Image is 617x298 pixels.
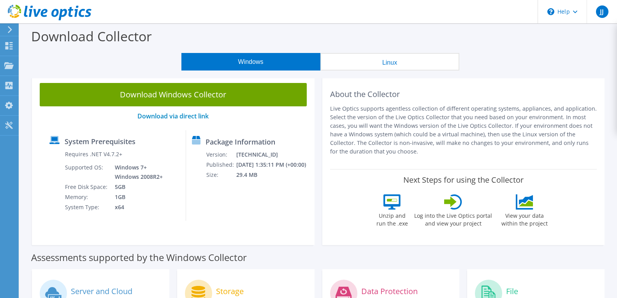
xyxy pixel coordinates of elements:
td: Size: [206,170,236,180]
td: [TECHNICAL_ID] [236,150,311,160]
label: Next Steps for using the Collector [403,175,524,185]
label: Download Collector [31,27,152,45]
label: Log into the Live Optics portal and view your project [414,210,492,227]
label: File [506,287,518,295]
button: Windows [181,53,320,71]
label: System Prerequisites [65,138,135,145]
a: Download Windows Collector [40,83,307,106]
td: Memory: [65,192,109,202]
label: Unzip and run the .exe [374,210,410,227]
label: View your data within the project [496,210,552,227]
label: Package Information [206,138,275,146]
a: Download via direct link [137,112,209,120]
td: Supported OS: [65,162,109,182]
td: Published: [206,160,236,170]
p: Live Optics supports agentless collection of different operating systems, appliances, and applica... [330,104,597,156]
td: 29.4 MB [236,170,311,180]
td: [DATE] 1:35:11 PM (+00:00) [236,160,311,170]
label: Data Protection [361,287,418,295]
svg: \n [547,8,554,15]
td: x64 [109,202,164,212]
td: Free Disk Space: [65,182,109,192]
td: 5GB [109,182,164,192]
label: Server and Cloud [71,287,132,295]
td: System Type: [65,202,109,212]
td: Windows 7+ Windows 2008R2+ [109,162,164,182]
label: Requires .NET V4.7.2+ [65,150,122,158]
button: Linux [320,53,459,71]
label: Assessments supported by the Windows Collector [31,254,247,261]
h2: About the Collector [330,90,597,99]
span: JJ [596,5,608,18]
label: Storage [216,287,244,295]
td: 1GB [109,192,164,202]
td: Version: [206,150,236,160]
